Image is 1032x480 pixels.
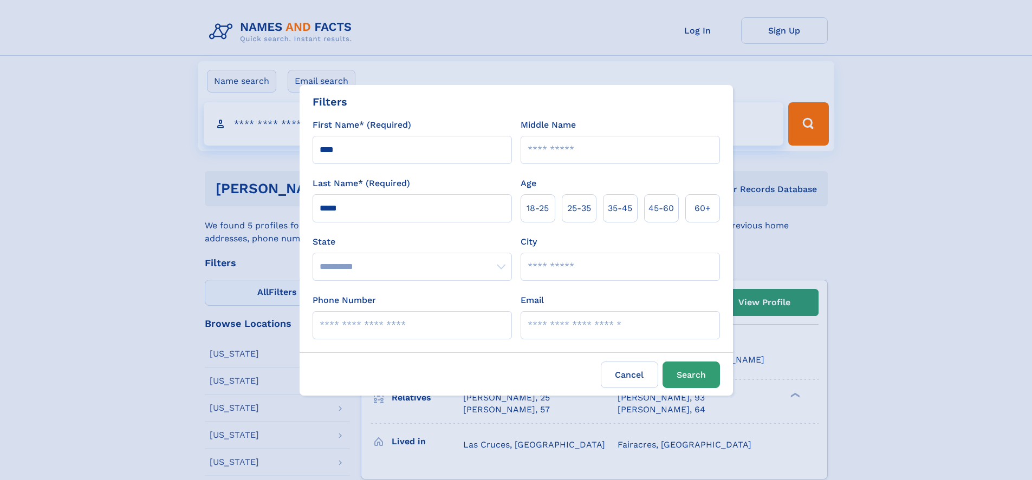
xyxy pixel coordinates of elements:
label: Age [521,177,536,190]
label: Email [521,294,544,307]
label: City [521,235,537,248]
span: 60+ [695,202,711,215]
label: Cancel [601,361,658,388]
label: First Name* (Required) [313,119,411,131]
label: Last Name* (Required) [313,177,410,190]
label: State [313,235,512,248]
span: 18‑25 [527,202,549,215]
div: Filters [313,94,347,110]
button: Search [663,361,720,388]
span: 35‑45 [608,202,632,215]
label: Middle Name [521,119,576,131]
span: 45‑60 [648,202,674,215]
span: 25‑35 [567,202,591,215]
label: Phone Number [313,294,376,307]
